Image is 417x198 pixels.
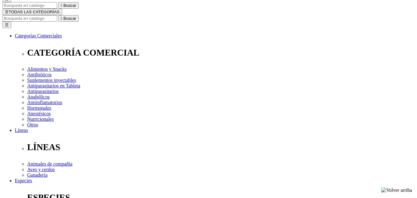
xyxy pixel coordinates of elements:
input: Buscar [2,2,57,9]
a: Anabólicos [27,94,50,99]
a: Otros [27,122,38,127]
span: Buscar [64,16,76,21]
i:  [61,3,62,8]
a: Especies [15,178,32,183]
img: Volver arriba [381,187,412,193]
a: Antiinflamatorios [27,100,62,105]
button:  Buscar [58,15,79,22]
a: Líneas [15,128,28,133]
a: Antiparasitarios [27,89,59,94]
span: ☰ [5,10,9,14]
a: Hormonales [27,105,51,111]
span: Buscar [64,3,76,8]
i:  [61,16,62,21]
a: Aves y cerdos [27,167,55,172]
button:  Buscar [58,2,79,9]
a: Categorías Comerciales [15,33,62,38]
a: Antibióticos [27,72,52,77]
input: Buscar [2,15,57,22]
a: Ganadería [27,172,48,178]
button: ☰ [2,22,11,28]
a: Antiparasitarios en Tableta [27,83,80,88]
a: Anestésicos [27,111,51,116]
button: ☰TODAS LAS CATEGORÍAS [2,9,62,15]
a: Animales de compañía [27,161,73,166]
p: CATEGORÍA COMERCIAL [27,48,415,58]
p: LÍNEAS [27,142,415,152]
a: Suplementos inyectables [27,78,76,83]
a: Alimentos y Snacks [27,66,67,72]
a: Nutricionales [27,116,54,122]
